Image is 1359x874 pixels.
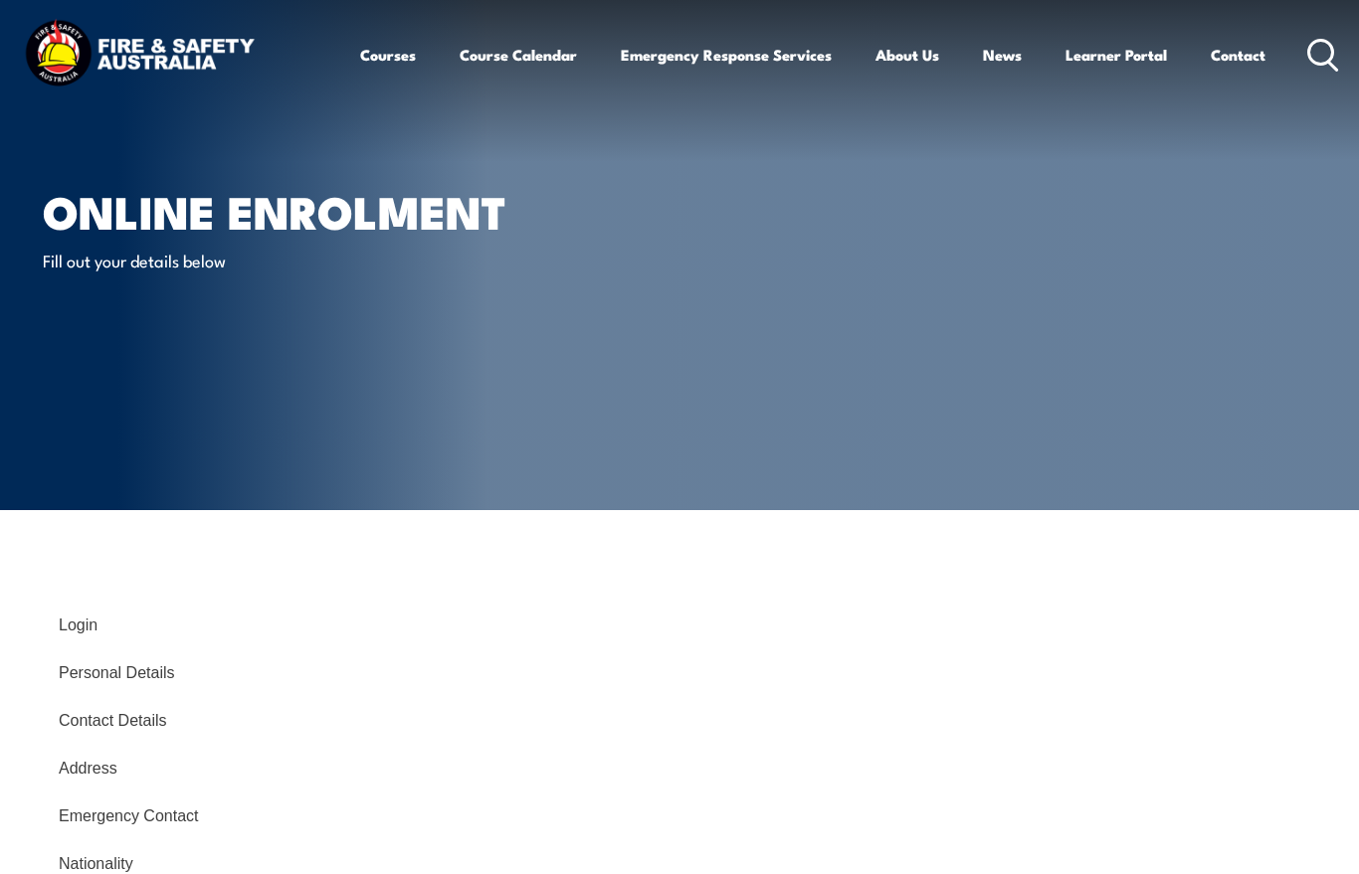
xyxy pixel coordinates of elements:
a: Login [43,602,333,649]
a: Learner Portal [1066,31,1167,79]
a: Emergency Response Services [621,31,832,79]
a: Emergency Contact [43,792,333,840]
a: Address [43,745,333,792]
a: News [983,31,1022,79]
a: About Us [875,31,939,79]
p: Fill out your details below [43,249,406,271]
a: Course Calendar [460,31,577,79]
a: Personal Details [43,649,333,697]
a: Contact Details [43,697,333,745]
h1: Online Enrolment [43,191,534,230]
a: Contact [1211,31,1265,79]
a: Courses [360,31,416,79]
